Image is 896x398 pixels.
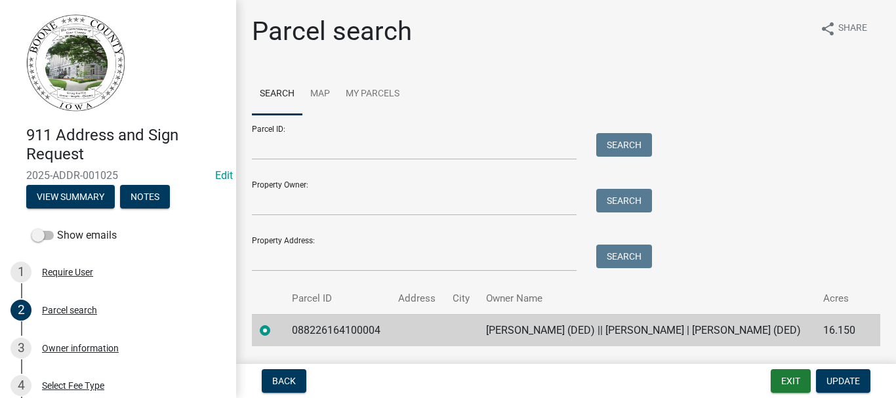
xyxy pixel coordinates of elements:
[820,21,836,37] i: share
[596,245,652,268] button: Search
[215,169,233,182] a: Edit
[26,126,226,164] h4: 911 Address and Sign Request
[478,314,815,346] td: [PERSON_NAME] (DED) || [PERSON_NAME] | [PERSON_NAME] (DED)
[596,189,652,212] button: Search
[120,185,170,209] button: Notes
[26,192,115,203] wm-modal-confirm: Summary
[42,381,104,390] div: Select Fee Type
[42,344,119,353] div: Owner information
[596,133,652,157] button: Search
[445,283,478,314] th: City
[42,306,97,315] div: Parcel search
[10,338,31,359] div: 3
[26,14,126,112] img: Boone County, Iowa
[252,16,412,47] h1: Parcel search
[478,283,815,314] th: Owner Name
[302,73,338,115] a: Map
[42,268,93,277] div: Require User
[31,228,117,243] label: Show emails
[272,376,296,386] span: Back
[284,283,390,314] th: Parcel ID
[262,369,306,393] button: Back
[816,369,870,393] button: Update
[10,375,31,396] div: 4
[815,283,864,314] th: Acres
[215,169,233,182] wm-modal-confirm: Edit Application Number
[26,185,115,209] button: View Summary
[390,283,445,314] th: Address
[252,73,302,115] a: Search
[826,376,860,386] span: Update
[771,369,811,393] button: Exit
[120,192,170,203] wm-modal-confirm: Notes
[26,169,210,182] span: 2025-ADDR-001025
[338,73,407,115] a: My Parcels
[809,16,878,41] button: shareShare
[284,314,390,346] td: 088226164100004
[10,300,31,321] div: 2
[838,21,867,37] span: Share
[10,262,31,283] div: 1
[815,314,864,346] td: 16.150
